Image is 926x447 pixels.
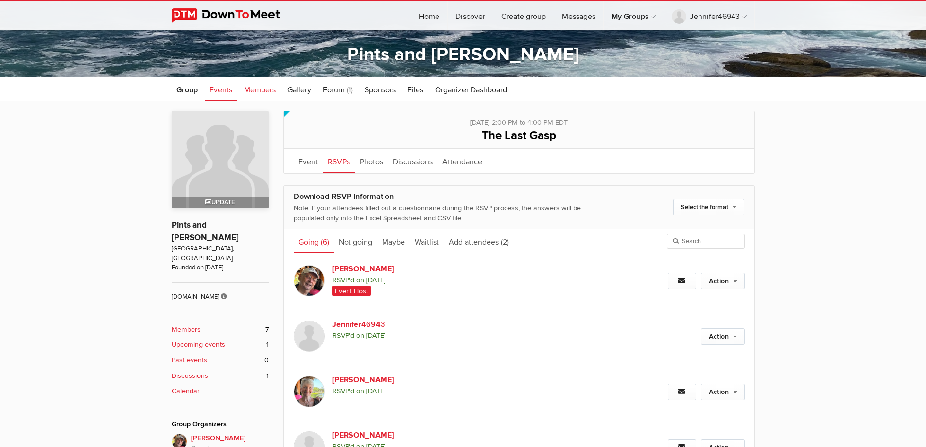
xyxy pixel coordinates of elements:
a: Gallery [282,77,316,101]
a: Add attendees (2) [444,229,514,253]
a: Action [701,384,745,400]
span: Members [244,85,276,95]
span: Update [205,198,235,206]
b: Members [172,324,201,335]
a: Files [402,77,428,101]
span: [GEOGRAPHIC_DATA], [GEOGRAPHIC_DATA] [172,244,269,263]
img: DownToMeet [172,8,296,23]
a: Forum (1) [318,77,358,101]
b: Past events [172,355,207,366]
img: Jennifer46943 [294,321,325,352]
span: RSVP'd on [332,275,610,286]
b: Upcoming events [172,340,225,350]
a: Members 7 [172,324,269,335]
img: Jim Stewart [294,265,325,296]
span: The Last Gasp [482,128,556,143]
a: Update [172,111,269,208]
span: Forum [323,85,345,95]
a: Create group [493,1,554,30]
a: Jennifer46943 [664,1,754,30]
a: Attendance [437,149,487,173]
a: Action [701,273,745,289]
a: Events [205,77,237,101]
a: RSVPs [323,149,355,173]
a: My Groups [604,1,664,30]
a: Photos [355,149,388,173]
a: [PERSON_NAME] [332,263,499,275]
i: [DATE] [366,331,386,340]
div: [DATE] 2:00 PM to 4:00 PM EDT [294,111,745,128]
a: Calendar [172,386,269,396]
a: Group [172,77,203,101]
span: Organizer Dashboard [435,85,507,95]
span: Group [176,85,198,95]
a: Organizer Dashboard [430,77,512,101]
input: Search [667,234,745,249]
a: Home [411,1,447,30]
a: Past events 0 [172,355,269,366]
img: Gail [294,376,325,407]
b: Calendar [172,386,200,396]
span: (1) [347,85,353,95]
a: Pints and [PERSON_NAME] [172,220,239,243]
a: [PERSON_NAME] [332,429,499,441]
a: Upcoming events 1 [172,340,269,350]
span: Files [407,85,423,95]
span: RSVP'd on [332,330,610,341]
span: Events [210,85,232,95]
span: Founded on [DATE] [172,263,269,272]
i: [DATE] [366,387,386,395]
a: Select the format [673,199,744,215]
img: Pints and Peterson [172,111,269,208]
div: Download RSVP Information [294,191,610,203]
span: (2) [501,237,509,247]
span: Gallery [287,85,311,95]
a: Event [294,149,323,173]
a: Action [701,328,745,345]
b: Discussions [172,371,208,381]
a: Going (6) [294,229,334,253]
a: Messages [554,1,603,30]
span: Sponsors [365,85,396,95]
a: Discover [448,1,493,30]
a: Maybe [377,229,410,253]
a: Not going [334,229,377,253]
span: Event Host [332,286,371,296]
span: 1 [266,340,269,350]
a: Sponsors [360,77,401,101]
span: (6) [321,237,329,247]
span: 1 [266,371,269,381]
a: Waitlist [410,229,444,253]
a: Members [239,77,280,101]
span: RSVP'd on [332,386,610,396]
div: Group Organizers [172,419,269,429]
span: [DOMAIN_NAME] [172,282,269,302]
a: Discussions [388,149,437,173]
div: Note: If your attendees filled out a questionnaire during the RSVP process, the answers will be p... [294,203,610,224]
a: Pints and [PERSON_NAME] [347,43,579,66]
a: Discussions 1 [172,371,269,381]
span: 0 [264,355,269,366]
i: [DATE] [366,276,386,284]
span: 7 [265,324,269,335]
a: Jennifer46943 [332,319,499,330]
a: [PERSON_NAME] [332,374,499,386]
